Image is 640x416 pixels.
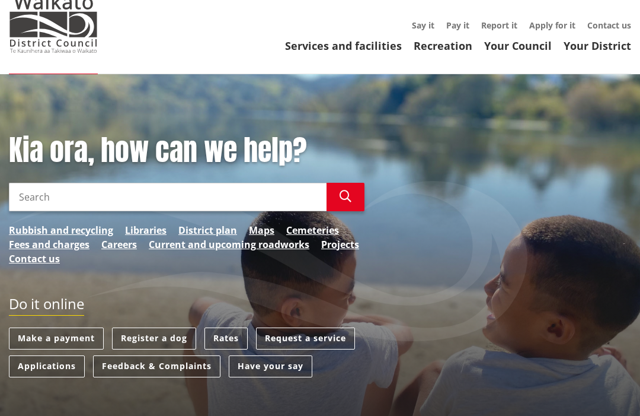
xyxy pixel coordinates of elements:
[484,39,552,53] a: Your Council
[101,238,137,252] a: Careers
[285,39,402,53] a: Services and facilities
[256,328,355,350] a: Request a service
[321,238,359,252] a: Projects
[229,356,312,378] a: Have your say
[178,224,237,238] a: District plan
[9,183,327,212] input: Search input
[149,238,309,252] a: Current and upcoming roadworks
[112,328,196,350] a: Register a dog
[9,134,364,169] h1: Kia ora, how can we help?
[125,224,167,238] a: Libraries
[481,20,517,31] a: Report it
[446,20,469,31] a: Pay it
[9,356,85,378] a: Applications
[204,328,248,350] a: Rates
[414,39,472,53] a: Recreation
[412,20,434,31] a: Say it
[249,224,274,238] a: Maps
[529,20,575,31] a: Apply for it
[9,224,113,238] a: Rubbish and recycling
[93,356,220,378] a: Feedback & Complaints
[9,252,60,266] a: Contact us
[564,39,631,53] a: Your District
[286,224,339,238] a: Cemeteries
[9,328,104,350] a: Make a payment
[587,20,631,31] a: Contact us
[585,366,628,409] iframe: Messenger Launcher
[9,238,89,252] a: Fees and charges
[9,296,84,317] h2: Do it online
